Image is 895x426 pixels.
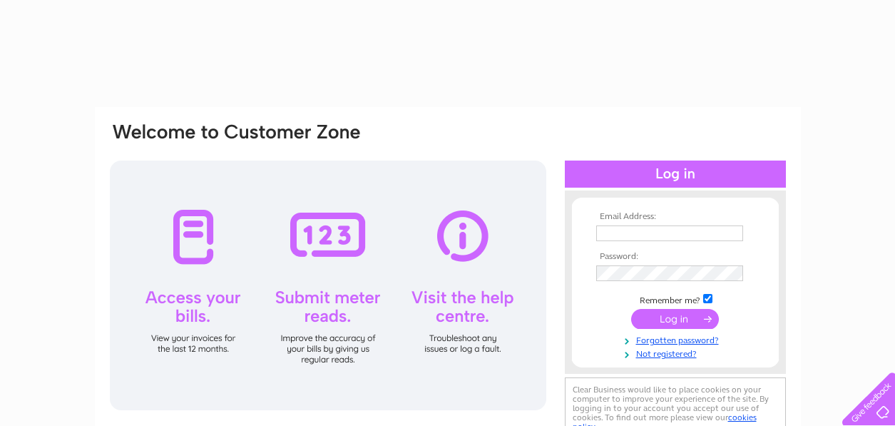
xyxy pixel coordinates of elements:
[596,346,758,360] a: Not registered?
[596,333,758,346] a: Forgotten password?
[631,309,719,329] input: Submit
[593,252,758,262] th: Password:
[593,292,758,306] td: Remember me?
[593,212,758,222] th: Email Address:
